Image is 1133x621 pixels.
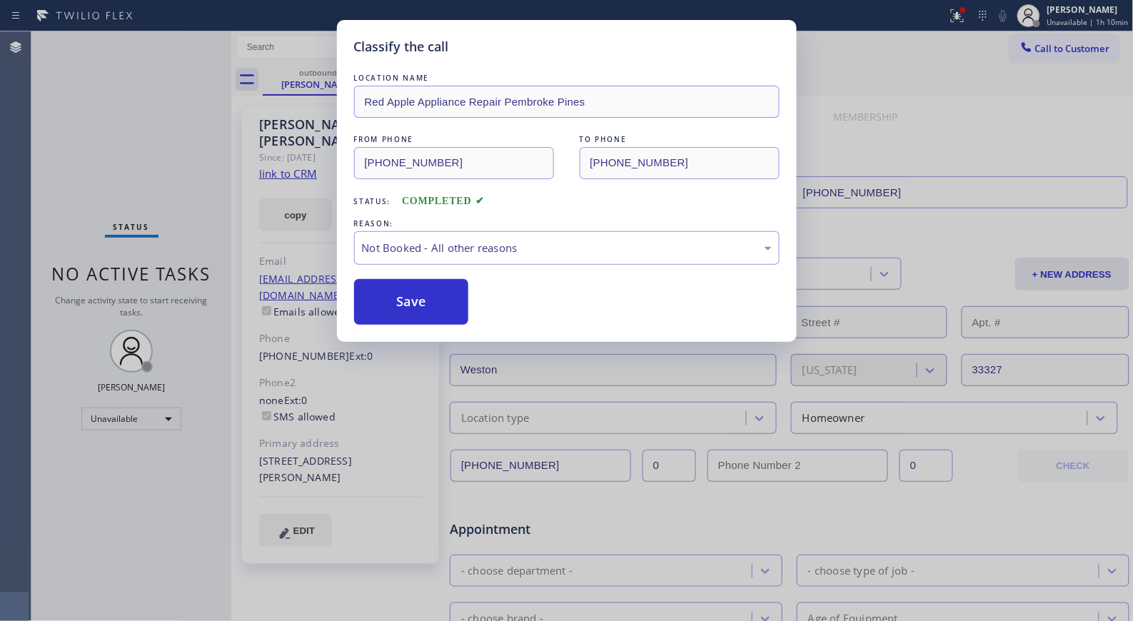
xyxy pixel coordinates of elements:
h5: Classify the call [354,37,449,56]
button: Save [354,279,469,325]
span: COMPLETED [402,196,485,206]
input: From phone [354,147,554,179]
div: Not Booked - All other reasons [362,240,772,256]
div: TO PHONE [580,132,780,147]
div: FROM PHONE [354,132,554,147]
span: Status: [354,196,391,206]
div: REASON: [354,216,780,231]
input: To phone [580,147,780,179]
div: LOCATION NAME [354,71,780,86]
